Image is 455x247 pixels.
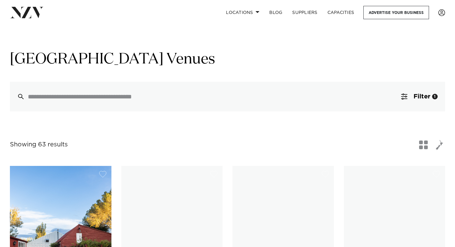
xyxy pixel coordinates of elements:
button: Filter1 [394,82,445,111]
a: BLOG [264,6,287,19]
div: Showing 63 results [10,140,68,149]
span: Filter [414,93,430,100]
a: Capacities [323,6,359,19]
img: nzv-logo.png [10,7,44,18]
a: SUPPLIERS [287,6,322,19]
div: 1 [432,94,438,99]
h1: [GEOGRAPHIC_DATA] Venues [10,50,445,69]
a: Locations [221,6,264,19]
a: Advertise your business [363,6,429,19]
